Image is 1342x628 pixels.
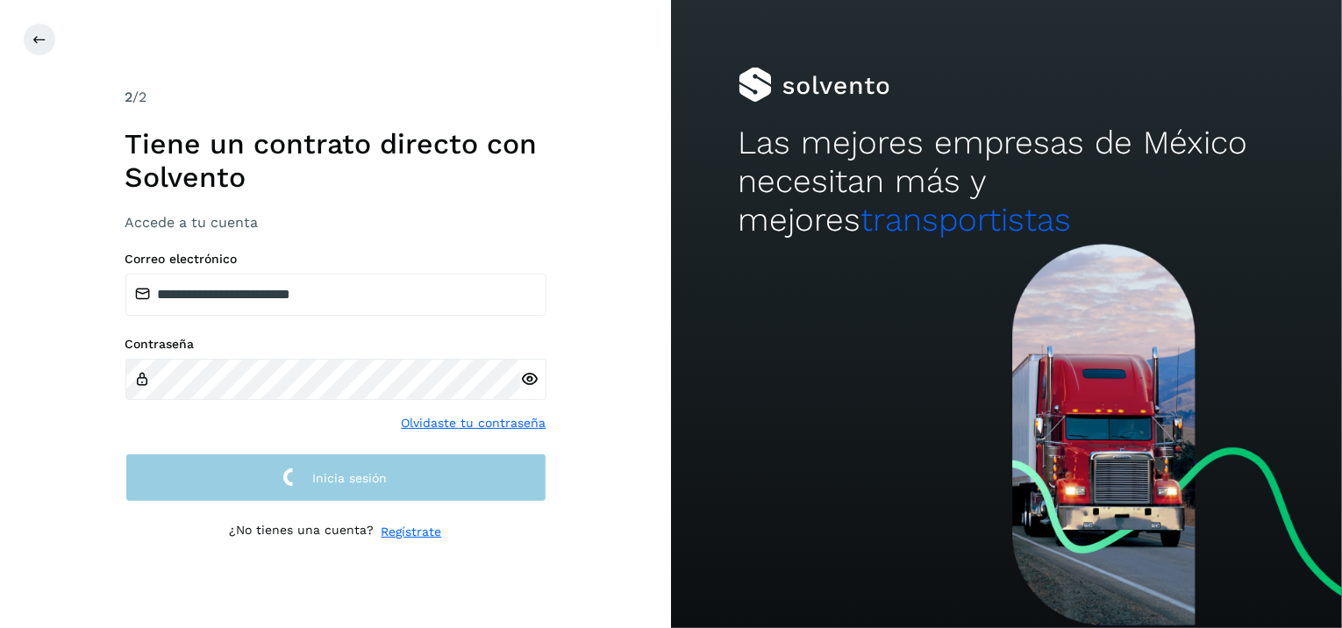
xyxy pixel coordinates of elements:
a: Olvidaste tu contraseña [402,414,546,432]
span: Inicia sesión [313,472,388,484]
h3: Accede a tu cuenta [125,214,546,231]
div: /2 [125,87,546,108]
h2: Las mejores empresas de México necesitan más y mejores [739,124,1275,240]
button: Inicia sesión [125,453,546,502]
h1: Tiene un contrato directo con Solvento [125,127,546,195]
label: Correo electrónico [125,252,546,267]
p: ¿No tienes una cuenta? [230,523,375,541]
span: transportistas [861,201,1072,239]
span: 2 [125,89,133,105]
a: Regístrate [382,523,442,541]
label: Contraseña [125,337,546,352]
